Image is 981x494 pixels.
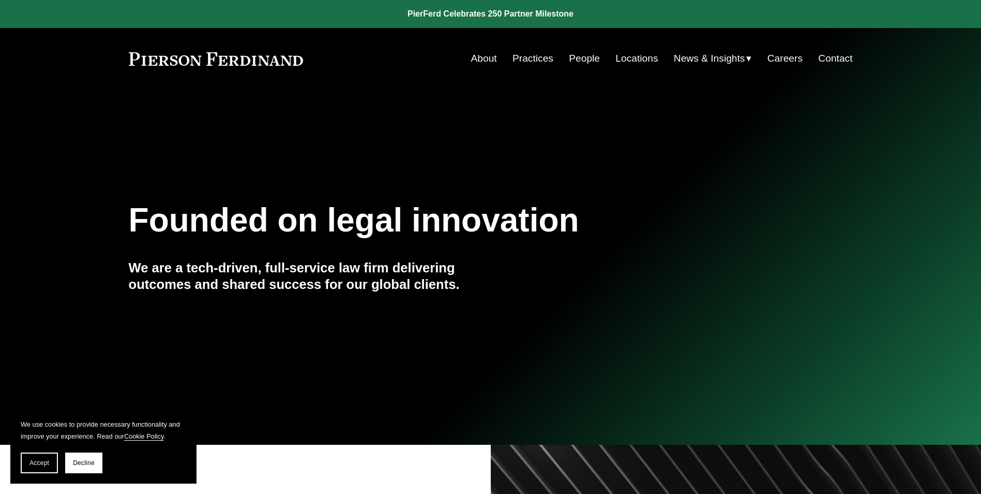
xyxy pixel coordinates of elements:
[615,49,658,68] a: Locations
[471,49,497,68] a: About
[818,49,852,68] a: Contact
[73,459,95,467] span: Decline
[29,459,49,467] span: Accept
[674,50,745,68] span: News & Insights
[767,49,803,68] a: Careers
[512,49,553,68] a: Practices
[124,432,164,440] a: Cookie Policy
[21,453,58,473] button: Accept
[674,49,752,68] a: folder dropdown
[569,49,600,68] a: People
[65,453,102,473] button: Decline
[10,408,197,484] section: Cookie banner
[129,259,491,293] h4: We are a tech-driven, full-service law firm delivering outcomes and shared success for our global...
[129,201,732,239] h1: Founded on legal innovation
[21,418,186,442] p: We use cookies to provide necessary functionality and improve your experience. Read our .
